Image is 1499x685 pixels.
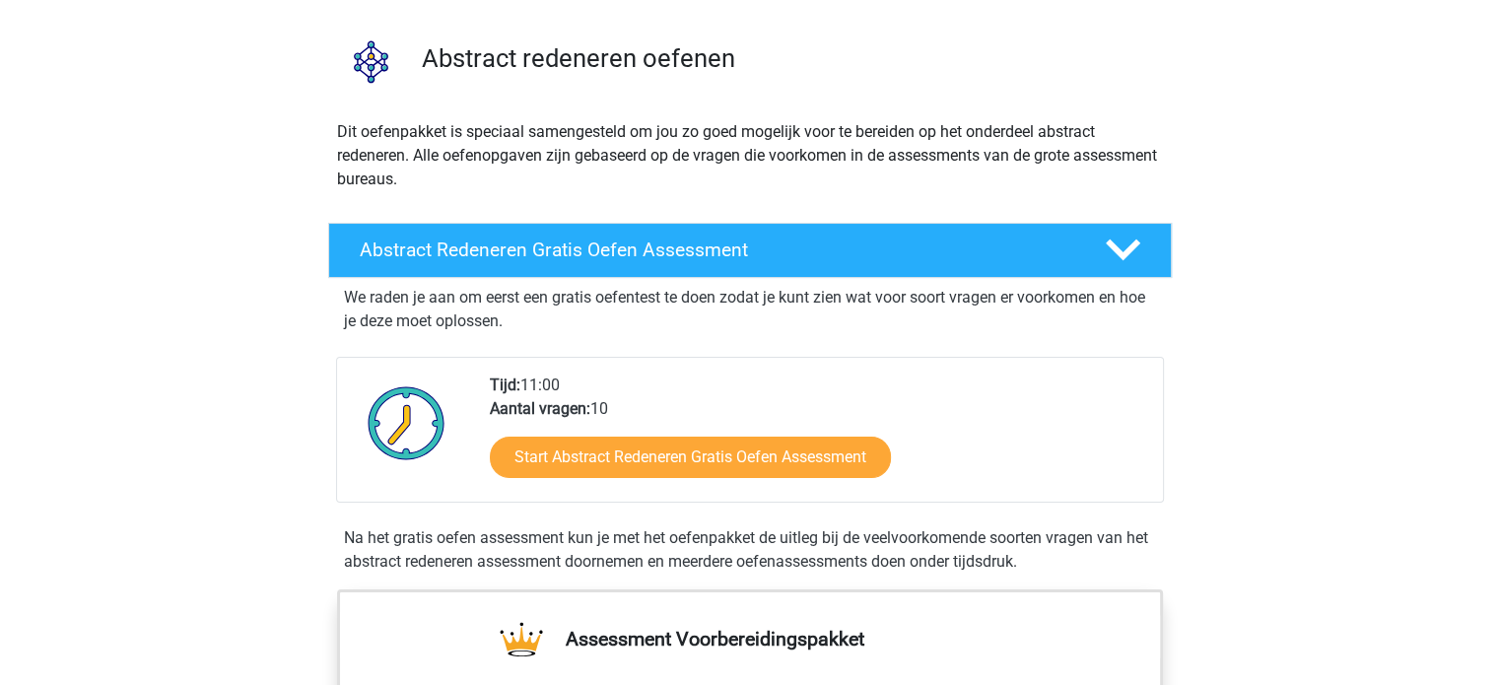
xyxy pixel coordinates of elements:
a: Abstract Redeneren Gratis Oefen Assessment [320,223,1180,278]
div: 11:00 10 [475,374,1162,502]
img: abstract redeneren [329,20,413,103]
p: Dit oefenpakket is speciaal samengesteld om jou zo goed mogelijk voor te bereiden op het onderdee... [337,120,1163,191]
img: Klok [357,374,456,472]
a: Start Abstract Redeneren Gratis Oefen Assessment [490,437,891,478]
b: Aantal vragen: [490,399,590,418]
h3: Abstract redeneren oefenen [422,43,1156,74]
p: We raden je aan om eerst een gratis oefentest te doen zodat je kunt zien wat voor soort vragen er... [344,286,1156,333]
div: Na het gratis oefen assessment kun je met het oefenpakket de uitleg bij de veelvoorkomende soorte... [336,526,1164,574]
h4: Abstract Redeneren Gratis Oefen Assessment [360,239,1073,261]
b: Tijd: [490,376,520,394]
